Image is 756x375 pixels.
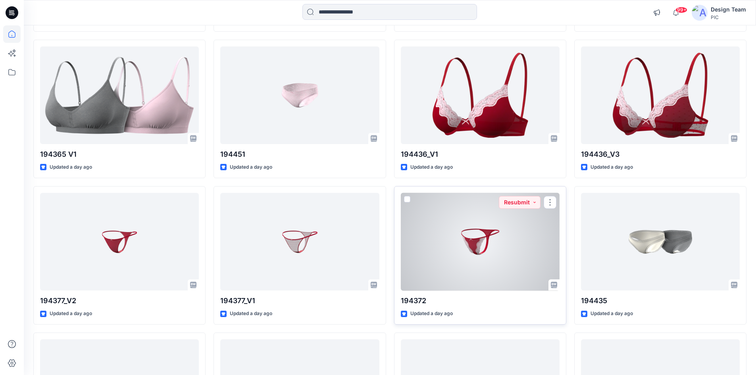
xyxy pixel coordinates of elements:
p: 194451 [220,149,379,160]
p: Updated a day ago [410,163,453,171]
a: 194435 [581,193,740,291]
p: Updated a day ago [230,310,272,318]
a: 194365 V1 [40,46,199,144]
p: Updated a day ago [591,163,633,171]
p: Updated a day ago [50,310,92,318]
p: Updated a day ago [410,310,453,318]
p: 194377_V1 [220,295,379,306]
p: 194436_V1 [401,149,560,160]
div: Design Team [711,5,746,14]
p: Updated a day ago [591,310,633,318]
span: 99+ [675,7,687,13]
a: 194436_V3 [581,46,740,144]
a: 194436_V1 [401,46,560,144]
a: 194372 [401,193,560,291]
a: 194377_V1 [220,193,379,291]
a: 194451 [220,46,379,144]
div: PIC [711,14,746,20]
img: avatar [692,5,708,21]
p: 194435 [581,295,740,306]
p: Updated a day ago [50,163,92,171]
p: Updated a day ago [230,163,272,171]
p: 194436_V3 [581,149,740,160]
a: 194377_V2 [40,193,199,291]
p: 194377_V2 [40,295,199,306]
p: 194365 V1 [40,149,199,160]
p: 194372 [401,295,560,306]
